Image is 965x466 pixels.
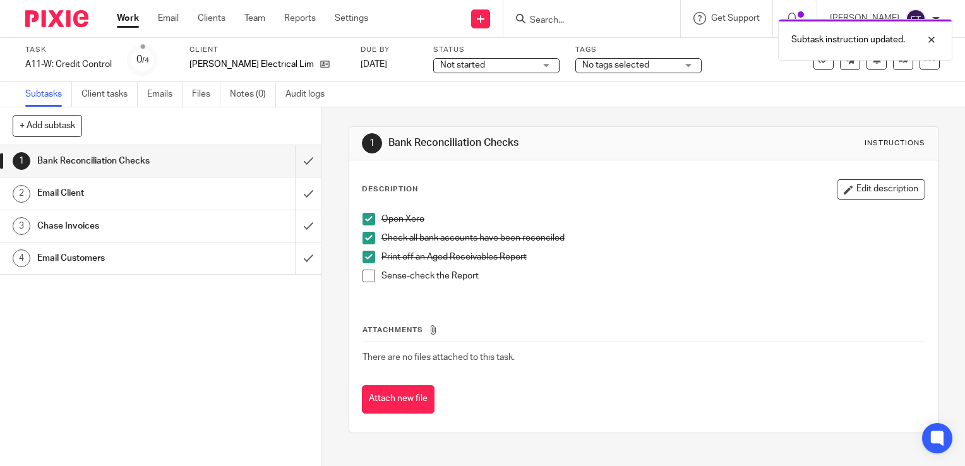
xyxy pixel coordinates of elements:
a: Emails [147,82,183,107]
p: Check all bank accounts have been reconciled [381,232,925,244]
span: There are no files attached to this task. [363,353,515,362]
h1: Email Customers [37,249,201,268]
a: Notes (0) [230,82,276,107]
h1: Bank Reconciliation Checks [388,136,670,150]
button: Edit description [837,179,925,200]
a: Email [158,12,179,25]
a: Work [117,12,139,25]
p: Sense-check the Report [381,270,925,282]
p: Subtask instruction updated. [791,33,905,46]
h1: Email Client [37,184,201,203]
p: [PERSON_NAME] Electrical Limited [189,58,314,71]
label: Due by [361,45,417,55]
p: Description [362,184,418,194]
h1: Chase Invoices [37,217,201,236]
span: No tags selected [582,61,649,69]
a: Reports [284,12,316,25]
div: A11-W: Credit Control [25,58,112,71]
span: Attachments [363,326,423,333]
a: Team [244,12,265,25]
label: Status [433,45,560,55]
a: Files [192,82,220,107]
button: Attach new file [362,385,435,414]
button: + Add subtask [13,115,82,136]
h1: Bank Reconciliation Checks [37,152,201,170]
div: 1 [362,133,382,153]
small: /4 [142,57,149,64]
a: Subtasks [25,82,72,107]
img: svg%3E [906,9,926,29]
div: 1 [13,152,30,170]
div: 0 [136,52,149,67]
a: Client tasks [81,82,138,107]
p: Open Xero [381,213,925,225]
img: Pixie [25,10,88,27]
a: Audit logs [285,82,334,107]
span: [DATE] [361,60,387,69]
a: Clients [198,12,225,25]
p: Print off an Aged Receivables Report [381,251,925,263]
div: 4 [13,249,30,267]
div: 3 [13,217,30,235]
a: Settings [335,12,368,25]
span: Not started [440,61,485,69]
label: Client [189,45,345,55]
label: Task [25,45,112,55]
div: 2 [13,185,30,203]
div: Instructions [865,138,925,148]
